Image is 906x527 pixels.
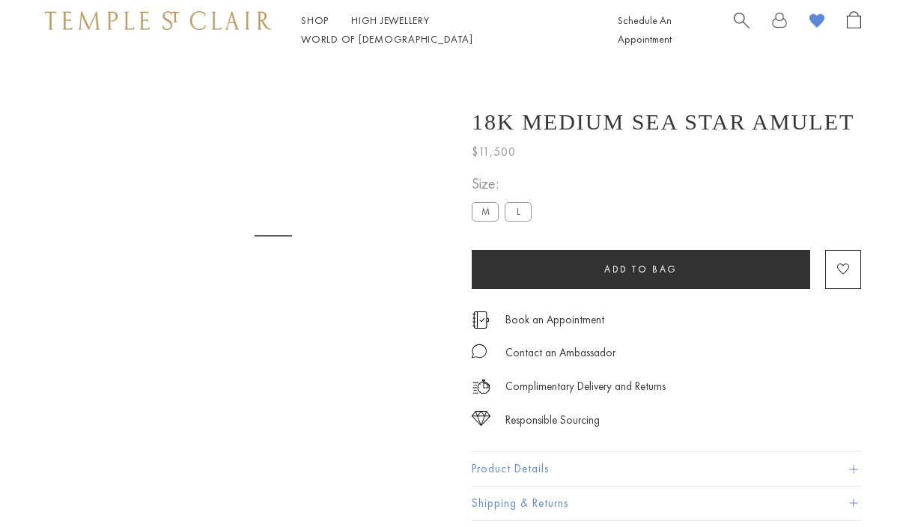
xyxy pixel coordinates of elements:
a: Schedule An Appointment [618,13,672,46]
button: Shipping & Returns [472,487,861,520]
button: Add to bag [472,250,810,289]
span: $11,500 [472,142,516,162]
img: icon_delivery.svg [472,377,490,396]
a: Book an Appointment [505,311,604,328]
p: Complimentary Delivery and Returns [505,377,666,396]
nav: Main navigation [301,11,584,49]
div: Contact an Ambassador [505,344,615,362]
div: Responsible Sourcing [505,411,600,430]
img: MessageIcon-01_2.svg [472,344,487,359]
label: M [472,202,499,221]
img: Temple St. Clair [45,11,271,29]
a: ShopShop [301,13,329,27]
h1: 18K Medium Sea Star Amulet [472,109,854,135]
a: Search [734,11,750,49]
button: Product Details [472,452,861,486]
a: High JewelleryHigh Jewellery [351,13,430,27]
img: icon_appointment.svg [472,311,490,329]
label: L [505,202,532,221]
a: World of [DEMOGRAPHIC_DATA]World of [DEMOGRAPHIC_DATA] [301,32,472,46]
iframe: Gorgias live chat messenger [831,457,891,512]
a: View Wishlist [809,11,824,34]
span: Add to bag [604,263,678,275]
img: icon_sourcing.svg [472,411,490,426]
span: Size: [472,171,538,196]
a: Open Shopping Bag [847,11,861,49]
